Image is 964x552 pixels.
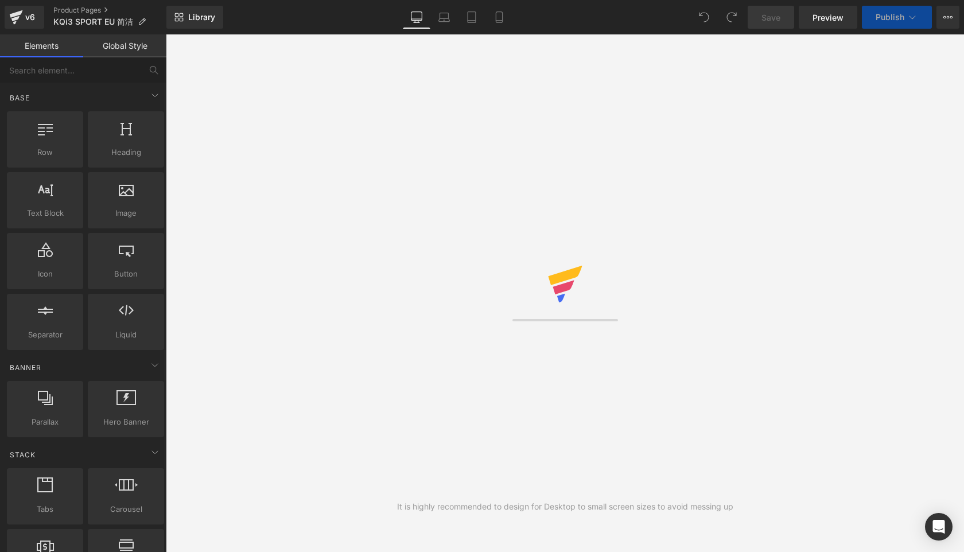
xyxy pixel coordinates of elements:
a: Desktop [403,6,430,29]
a: Preview [799,6,857,29]
span: Save [761,11,780,24]
span: Heading [91,146,161,158]
span: Banner [9,362,42,373]
a: Laptop [430,6,458,29]
span: Button [91,268,161,280]
span: Carousel [91,503,161,515]
div: v6 [23,10,37,25]
a: Global Style [83,34,166,57]
span: Stack [9,449,37,460]
button: Undo [693,6,716,29]
span: Library [188,12,215,22]
a: Product Pages [53,6,166,15]
a: Mobile [485,6,513,29]
button: Publish [862,6,932,29]
span: Parallax [10,416,80,428]
span: Separator [10,329,80,341]
span: Row [10,146,80,158]
span: KQi3 SPORT EU 简洁 [53,17,133,26]
a: Tablet [458,6,485,29]
a: v6 [5,6,44,29]
button: More [936,6,959,29]
span: Base [9,92,31,103]
div: Open Intercom Messenger [925,513,953,541]
span: Hero Banner [91,416,161,428]
span: Preview [813,11,843,24]
div: It is highly recommended to design for Desktop to small screen sizes to avoid messing up [397,500,733,513]
span: Image [91,207,161,219]
a: New Library [166,6,223,29]
span: Publish [876,13,904,22]
button: Redo [720,6,743,29]
span: Icon [10,268,80,280]
span: Liquid [91,329,161,341]
span: Tabs [10,503,80,515]
span: Text Block [10,207,80,219]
